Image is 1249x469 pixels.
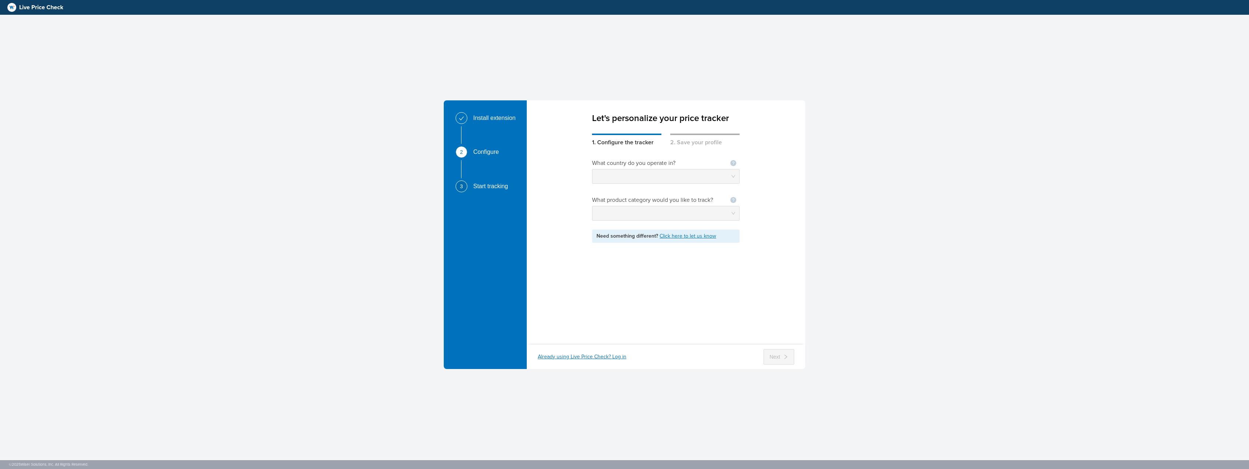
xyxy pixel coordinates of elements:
[592,159,684,168] div: What country do you operate in?
[473,112,522,124] div: Install extension
[473,146,505,158] div: Configure
[730,197,736,203] span: question-circle
[660,233,716,239] a: Click here to let us know
[460,149,463,155] span: 2
[19,3,63,12] span: Live Price Check
[459,116,464,121] span: check
[730,160,736,166] span: question-circle
[592,100,740,125] div: Let's personalize your price tracker
[670,134,740,147] div: 2. Save your profile
[7,3,16,12] img: logo
[596,233,660,239] span: Need something different?
[538,353,626,361] div: Already using Live Price Check? Log in
[592,196,721,204] div: What product category would you like to track?
[460,184,463,189] span: 3
[592,134,661,147] div: 1. Configure the tracker
[473,180,514,192] div: Start tracking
